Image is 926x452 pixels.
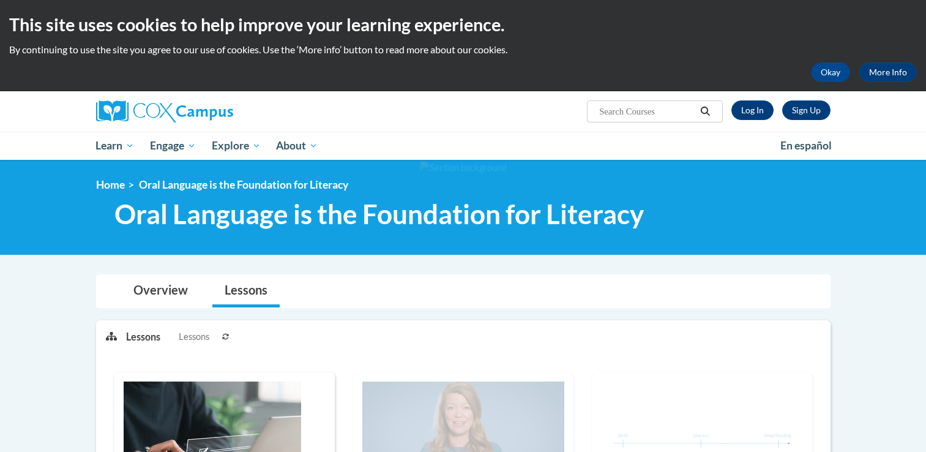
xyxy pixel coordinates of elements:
a: Learn [88,132,143,160]
span: Oral Language is the Foundation for Literacy [114,198,644,230]
button: Search [696,104,714,119]
span: En español [780,139,832,152]
a: Cox Campus [96,100,329,122]
span: Engage [150,138,196,153]
div: Main menu [78,132,849,160]
a: Register [782,100,831,120]
a: Lessons [212,275,280,307]
input: Search Courses [598,104,696,119]
p: Lessons [126,330,160,344]
a: En español [772,133,840,159]
a: Log In [731,100,774,120]
span: Learn [95,138,134,153]
img: Section background [420,161,507,175]
a: Engage [142,132,204,160]
p: By continuing to use the site you agree to our use of cookies. Use the ‘More info’ button to read... [9,43,917,56]
a: Home [96,178,125,191]
span: Oral Language is the Foundation for Literacy [139,178,348,191]
span: Explore [212,138,261,153]
span: About [276,138,318,153]
a: About [268,132,326,160]
button: Okay [811,62,850,82]
a: More Info [859,62,917,82]
h2: This site uses cookies to help improve your learning experience. [9,12,917,37]
a: Explore [204,132,269,160]
a: Overview [121,275,200,307]
img: Cox Campus [96,100,233,122]
span: Lessons [179,330,209,344]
